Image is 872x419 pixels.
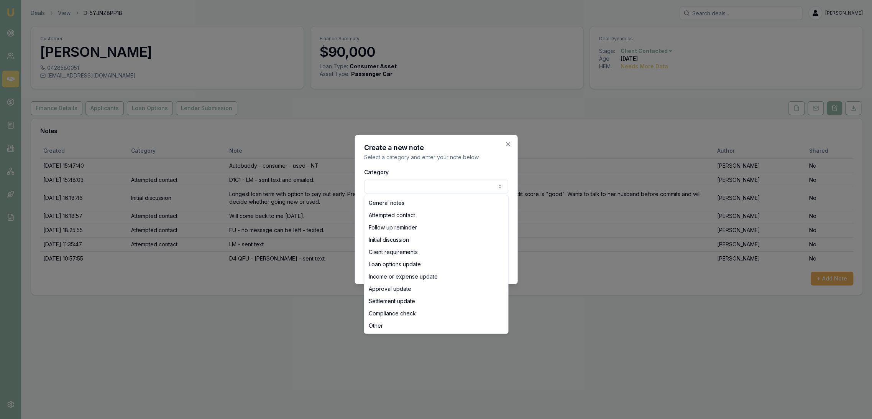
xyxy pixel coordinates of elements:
span: Other [369,322,383,330]
span: Settlement update [369,297,415,305]
span: Attempted contact [369,211,415,219]
span: Follow up reminder [369,224,417,231]
span: Client requirements [369,248,418,256]
span: Initial discussion [369,236,409,244]
span: Loan options update [369,261,421,268]
span: Approval update [369,285,411,293]
span: General notes [369,199,404,207]
span: Income or expense update [369,273,438,280]
span: Compliance check [369,310,416,317]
